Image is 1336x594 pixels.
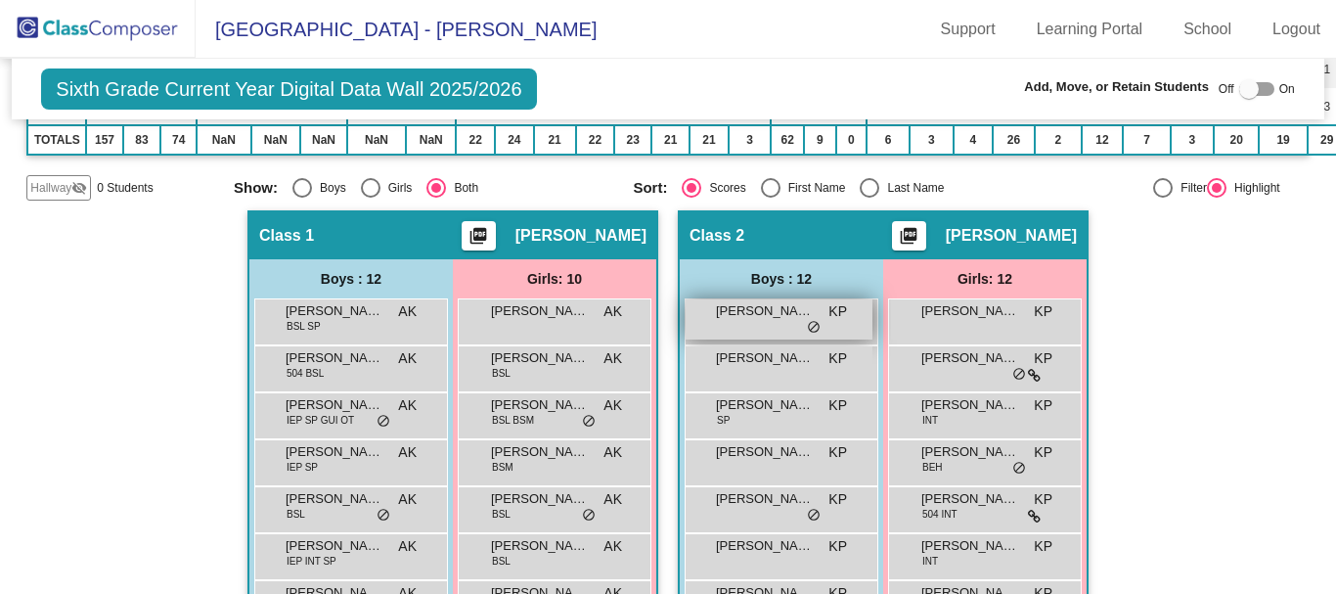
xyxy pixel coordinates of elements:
span: [PERSON_NAME] [921,536,1019,556]
span: AK [603,536,622,557]
span: AK [398,536,417,557]
span: BSL [492,507,511,522]
mat-radio-group: Select an option [633,178,1017,198]
td: 21 [651,125,690,155]
span: IEP SP GUI OT [287,413,354,428]
span: IEP SP [287,460,318,475]
div: Girls [380,179,413,197]
span: BSL [492,554,511,569]
span: AK [603,489,622,510]
span: [PERSON_NAME] [921,301,1019,321]
td: 62 [771,125,804,155]
span: Class 1 [259,226,314,246]
span: BSM [492,460,513,475]
span: IEP INT SP [287,554,336,569]
span: [PERSON_NAME] [716,489,814,509]
td: TOTALS [27,125,86,155]
span: [PERSON_NAME] [286,395,383,415]
span: [PERSON_NAME] [PERSON_NAME] [286,489,383,509]
td: 83 [123,125,161,155]
td: 22 [456,125,495,155]
td: 3 [1171,125,1214,155]
div: First Name [780,179,846,197]
div: Boys [312,179,346,197]
span: KP [828,442,847,463]
div: Filter [1173,179,1207,197]
span: do_not_disturb_alt [1012,367,1026,383]
div: Girls: 10 [453,259,656,298]
td: NaN [347,125,406,155]
td: 12 [1082,125,1124,155]
span: Sixth Grade Current Year Digital Data Wall 2025/2026 [41,69,536,110]
span: [PERSON_NAME] [491,395,589,415]
span: KP [828,536,847,557]
td: 6 [867,125,910,155]
div: Scores [701,179,745,197]
td: 0 [836,125,868,155]
span: BSL [287,507,305,522]
span: do_not_disturb_alt [807,508,821,524]
span: KP [1034,395,1052,416]
span: AK [603,442,622,463]
td: 7 [1123,125,1170,155]
a: School [1168,14,1247,45]
span: 504 INT [922,507,957,522]
span: [PERSON_NAME] [286,442,383,462]
td: 20 [1214,125,1259,155]
td: NaN [300,125,347,155]
span: AK [603,395,622,416]
mat-icon: picture_as_pdf [467,226,490,253]
span: KP [1034,489,1052,510]
div: Last Name [879,179,944,197]
div: Boys : 12 [249,259,453,298]
span: [PERSON_NAME] [491,442,589,462]
span: SP [717,413,730,428]
span: [PERSON_NAME] [716,301,814,321]
span: KP [828,301,847,322]
td: 26 [993,125,1035,155]
span: do_not_disturb_alt [377,508,390,524]
a: Support [925,14,1011,45]
div: Both [446,179,478,197]
span: do_not_disturb_alt [377,414,390,430]
span: KP [828,395,847,416]
td: NaN [197,125,251,155]
span: [PERSON_NAME] [921,395,1019,415]
span: KP [828,489,847,510]
span: [PERSON_NAME] [921,442,1019,462]
span: 504 BSL [287,366,324,381]
span: AK [603,348,622,369]
td: 21 [534,125,576,155]
span: Show: [234,179,278,197]
td: 21 [690,125,729,155]
span: KP [1034,301,1052,322]
span: AK [603,301,622,322]
span: BSL BSM [492,413,534,428]
span: [PERSON_NAME] [716,395,814,415]
span: BEH [922,460,943,475]
span: [PERSON_NAME] [921,348,1019,368]
td: 3 [910,125,954,155]
span: [PERSON_NAME] [716,348,814,368]
button: Print Students Details [892,221,926,251]
span: [PERSON_NAME] [515,226,646,246]
span: [PERSON_NAME] [716,536,814,556]
span: [PERSON_NAME] [921,489,1019,509]
div: Girls: 12 [883,259,1087,298]
td: 24 [495,125,534,155]
span: do_not_disturb_alt [582,414,596,430]
span: On [1279,80,1295,98]
td: NaN [251,125,300,155]
td: 19 [1259,125,1308,155]
span: INT [922,554,938,569]
span: Sort: [633,179,667,197]
a: Logout [1257,14,1336,45]
span: BSL SP [287,319,321,334]
span: [PERSON_NAME] [286,301,383,321]
td: 74 [160,125,197,155]
span: [PERSON_NAME] [286,348,383,368]
span: [GEOGRAPHIC_DATA] - [PERSON_NAME] [196,14,597,45]
span: [PERSON_NAME] [491,301,589,321]
td: 22 [576,125,615,155]
span: [PERSON_NAME] [946,226,1077,246]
